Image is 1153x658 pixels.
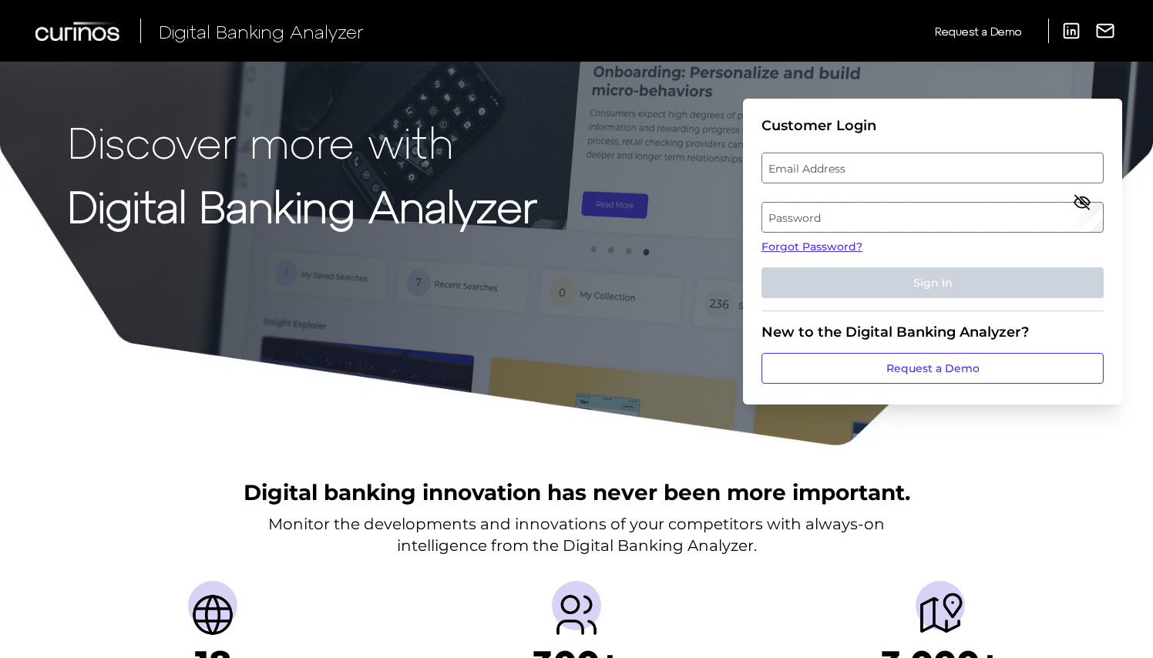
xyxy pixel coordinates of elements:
div: New to the Digital Banking Analyzer? [761,324,1104,341]
button: Sign In [761,267,1104,298]
img: Providers [552,590,601,640]
span: Digital Banking Analyzer [159,20,364,42]
p: Discover more with [68,117,537,166]
label: Password [762,203,1102,231]
p: Monitor the developments and innovations of your competitors with always-on intelligence from the... [268,513,885,556]
a: Request a Demo [761,353,1104,384]
label: Email Address [762,154,1102,182]
a: Request a Demo [935,18,1021,44]
strong: Digital Banking Analyzer [68,180,537,231]
img: Countries [188,590,237,640]
span: Request a Demo [935,25,1021,38]
a: Forgot Password? [761,239,1104,255]
h2: Digital banking innovation has never been more important. [244,478,910,507]
div: Customer Login [761,117,1104,134]
img: Journeys [916,590,965,640]
img: Curinos [35,22,122,41]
